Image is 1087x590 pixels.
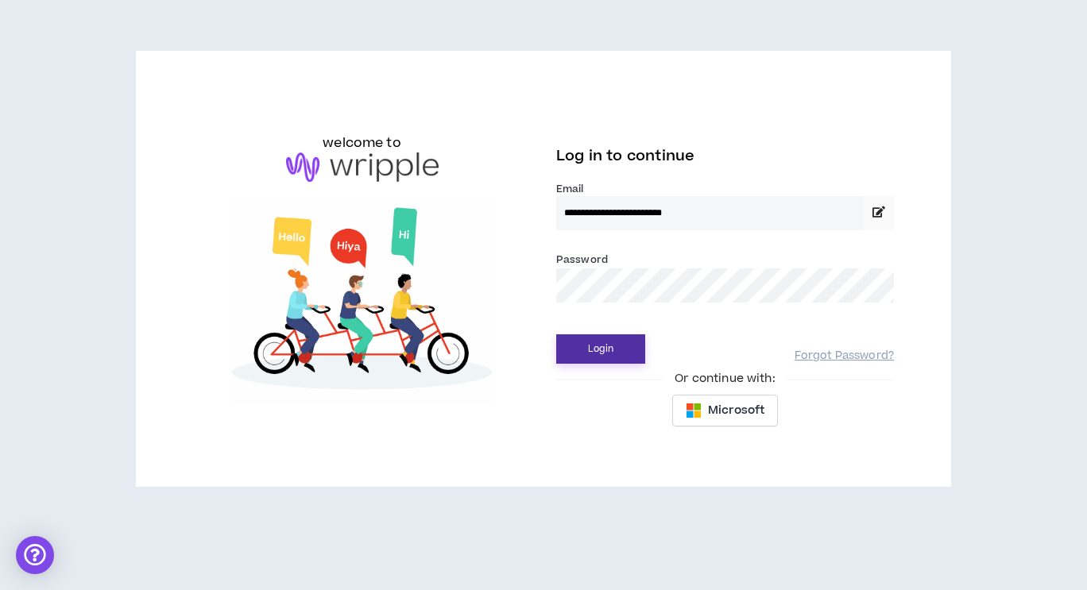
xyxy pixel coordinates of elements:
label: Email [556,182,894,196]
a: Forgot Password? [795,349,894,364]
h6: welcome to [323,133,401,152]
img: Welcome to Wripple [193,198,531,404]
label: Password [556,253,608,267]
span: Microsoft [708,402,764,419]
button: Login [556,334,645,364]
img: logo-brand.png [286,152,439,183]
div: Open Intercom Messenger [16,536,54,574]
span: Log in to continue [556,146,694,166]
span: Or continue with: [663,370,786,388]
button: Microsoft [672,395,778,426]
